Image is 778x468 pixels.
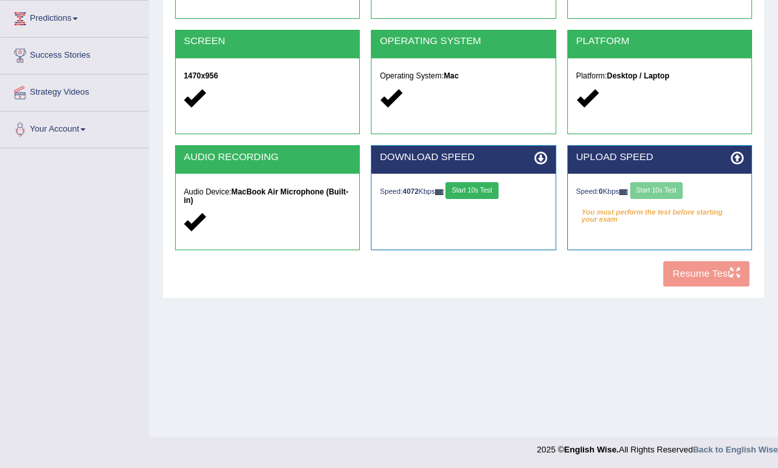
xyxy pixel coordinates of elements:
h2: SCREEN [183,36,351,47]
strong: 4072 [403,187,419,195]
strong: Desktop / Laptop [607,71,669,80]
h2: DOWNLOAD SPEED [380,152,547,163]
div: 2025 © All Rights Reserved [537,437,778,456]
button: Start 10s Test [445,182,498,199]
a: Strategy Videos [1,75,148,107]
h5: Audio Device: [183,188,351,205]
h2: OPERATING SYSTEM [380,36,547,47]
img: ajax-loader-fb-connection.gif [435,189,444,195]
h2: AUDIO RECORDING [183,152,351,163]
a: Back to English Wise [693,445,778,454]
a: Predictions [1,1,148,33]
strong: Mac [443,71,458,80]
strong: English Wise. [564,445,619,454]
h5: Operating System: [380,72,547,80]
em: You must perform the test before starting your exam [576,205,744,222]
h5: Platform: [576,72,744,80]
strong: 1470x956 [183,71,218,80]
div: Speed: Kbps [380,182,547,202]
h2: UPLOAD SPEED [576,152,744,163]
strong: MacBook Air Microphone (Built-in) [183,187,348,205]
div: Speed: Kbps [576,182,744,202]
h2: PLATFORM [576,36,744,47]
a: Success Stories [1,38,148,70]
img: ajax-loader-fb-connection.gif [619,189,628,195]
a: Your Account [1,111,148,144]
strong: 0 [599,187,603,195]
